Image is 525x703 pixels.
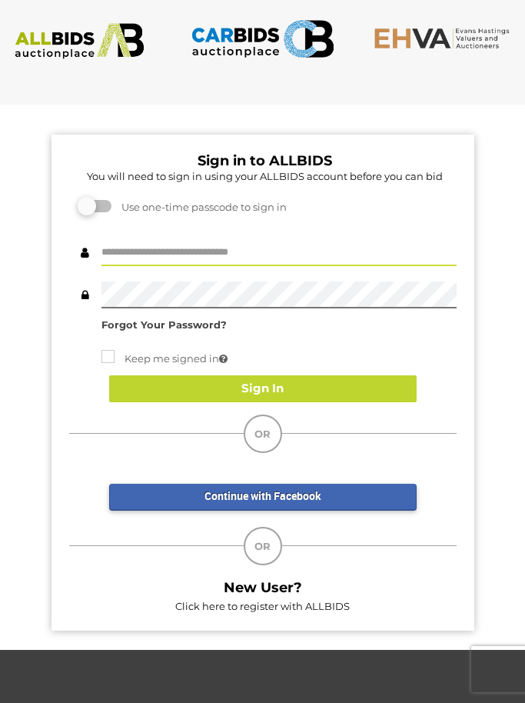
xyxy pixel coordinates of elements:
[114,201,287,213] span: Use one-time passcode to sign in
[224,579,302,596] b: New User?
[101,350,228,368] label: Keep me signed in
[198,152,332,169] b: Sign in to ALLBIDS
[175,600,350,612] a: Click here to register with ALLBIDS
[191,15,334,62] img: CARBIDS.com.au
[244,527,282,565] div: OR
[8,23,151,59] img: ALLBIDS.com.au
[244,415,282,453] div: OR
[109,375,417,402] button: Sign In
[101,318,227,331] a: Forgot Your Password?
[73,171,457,182] h5: You will need to sign in using your ALLBIDS account before you can bid
[374,27,517,49] img: EHVA.com.au
[109,484,417,511] a: Continue with Facebook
